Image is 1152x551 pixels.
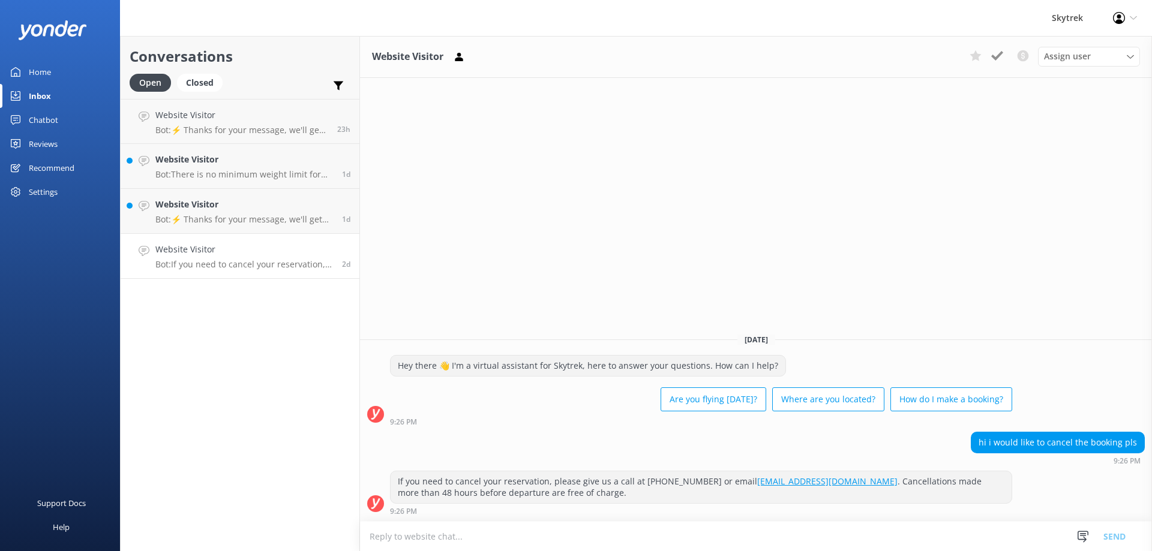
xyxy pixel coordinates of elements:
[155,109,328,122] h4: Website Visitor
[1114,457,1141,465] strong: 9:26 PM
[29,132,58,156] div: Reviews
[391,471,1012,503] div: If you need to cancel your reservation, please give us a call at [PHONE_NUMBER] or email . Cancel...
[29,108,58,132] div: Chatbot
[390,418,417,426] strong: 9:26 PM
[155,214,333,225] p: Bot: ⚡ Thanks for your message, we'll get back to you as soon as we can. You're also welcome to k...
[53,515,70,539] div: Help
[971,456,1145,465] div: Oct 13 2025 09:26pm (UTC +13:00) Pacific/Auckland
[890,387,1012,411] button: How do I make a booking?
[29,156,74,180] div: Recommend
[390,507,1012,515] div: Oct 13 2025 09:26pm (UTC +13:00) Pacific/Auckland
[155,169,333,180] p: Bot: There is no minimum weight limit for paragliding. We've taken passengers aged [DEMOGRAPHIC_D...
[390,417,1012,426] div: Oct 13 2025 09:26pm (UTC +13:00) Pacific/Auckland
[661,387,766,411] button: Are you flying [DATE]?
[29,84,51,108] div: Inbox
[29,60,51,84] div: Home
[342,259,350,269] span: Oct 13 2025 09:26pm (UTC +13:00) Pacific/Auckland
[372,49,443,65] h3: Website Visitor
[155,243,333,256] h4: Website Visitor
[1044,50,1091,63] span: Assign user
[177,74,223,92] div: Closed
[737,335,775,345] span: [DATE]
[29,180,58,204] div: Settings
[390,508,417,515] strong: 9:26 PM
[155,198,333,211] h4: Website Visitor
[342,214,350,224] span: Oct 14 2025 10:51pm (UTC +13:00) Pacific/Auckland
[155,259,333,270] p: Bot: If you need to cancel your reservation, please give us a call at [PHONE_NUMBER] or email [EM...
[757,475,898,487] a: [EMAIL_ADDRESS][DOMAIN_NAME]
[772,387,884,411] button: Where are you located?
[391,356,785,376] div: Hey there 👋 I'm a virtual assistant for Skytrek, here to answer your questions. How can I help?
[37,491,86,515] div: Support Docs
[121,189,359,234] a: Website VisitorBot:⚡ Thanks for your message, we'll get back to you as soon as we can. You're als...
[337,124,350,134] span: Oct 15 2025 09:17am (UTC +13:00) Pacific/Auckland
[971,432,1144,453] div: hi i would like to cancel the booking pls
[155,153,333,166] h4: Website Visitor
[130,45,350,68] h2: Conversations
[130,74,171,92] div: Open
[342,169,350,179] span: Oct 15 2025 12:43am (UTC +13:00) Pacific/Auckland
[121,99,359,144] a: Website VisitorBot:⚡ Thanks for your message, we'll get back to you as soon as we can. You're als...
[155,125,328,136] p: Bot: ⚡ Thanks for your message, we'll get back to you as soon as we can. You're also welcome to k...
[177,76,229,89] a: Closed
[130,76,177,89] a: Open
[1038,47,1140,66] div: Assign User
[18,20,87,40] img: yonder-white-logo.png
[121,144,359,189] a: Website VisitorBot:There is no minimum weight limit for paragliding. We've taken passengers aged ...
[121,234,359,279] a: Website VisitorBot:If you need to cancel your reservation, please give us a call at [PHONE_NUMBER...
